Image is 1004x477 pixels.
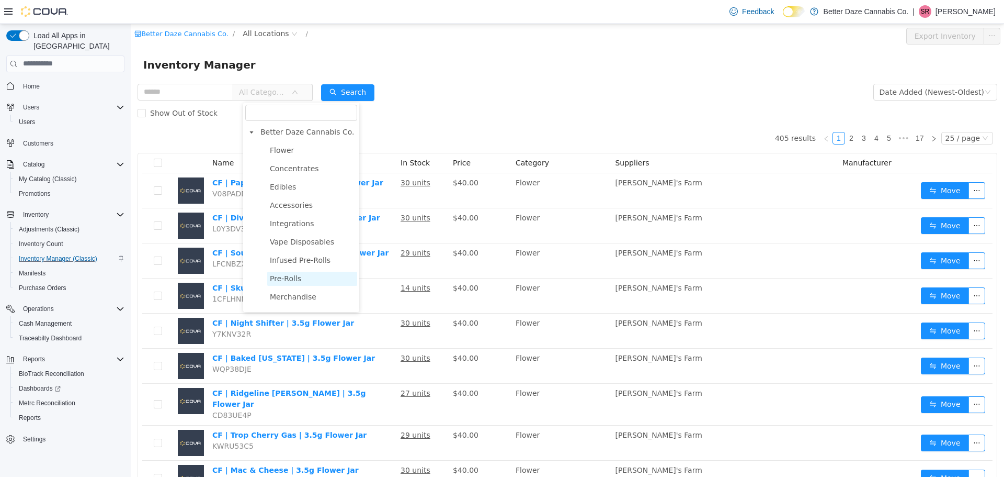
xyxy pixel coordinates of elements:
span: Traceabilty Dashboard [19,334,82,342]
span: Inventory [19,208,124,221]
span: Inventory [23,210,49,219]
span: Purchase Orders [19,284,66,292]
span: Dashboards [15,382,124,395]
img: CF | Papaya Octane Mint | 3.5g Flower Jar placeholder [47,153,73,180]
span: Infused Blunts [136,284,226,298]
span: $40.00 [322,365,348,373]
button: Purchase Orders [10,281,129,295]
a: My Catalog (Classic) [15,173,81,185]
button: icon: swapMove [790,334,838,350]
a: Promotions [15,187,55,200]
span: Vape Disposables [136,211,226,225]
a: CF | Sour Tropical Zkittlez | 3.5g Flower Jar [82,225,258,233]
img: CF | Sour Tropical Zkittlez | 3.5g Flower Jar placeholder [47,224,73,250]
span: Promotions [19,190,51,198]
span: Cash Management [15,317,124,330]
a: icon: shopBetter Daze Cannabis Co. [4,6,98,14]
span: Reports [15,412,124,424]
span: Infused Pre-Rolls [136,229,226,243]
span: Manifests [19,269,45,278]
button: Users [10,115,129,129]
a: Inventory Count [15,238,67,250]
button: icon: ellipsis [838,298,854,315]
li: 5 [752,108,765,120]
span: Adjustments (Classic) [19,225,79,234]
a: Feedback [725,1,778,22]
button: icon: swapMove [790,372,838,389]
span: Users [23,103,39,112]
img: CF | Mac & Cheese | 3.5g Flower Jar placeholder [47,441,73,467]
li: Next 5 Pages [765,108,781,120]
span: My Catalog (Classic) [19,175,77,183]
span: Suppliers [484,135,518,143]
span: Settings [23,435,45,443]
span: Y7KNV32R [82,306,120,314]
button: Metrc Reconciliation [10,396,129,411]
span: Traceabilty Dashboard [15,332,124,345]
button: icon: swapMove [790,446,838,462]
a: Adjustments (Classic) [15,223,84,236]
a: BioTrack Reconciliation [15,368,88,380]
span: [PERSON_NAME]'s Farm [484,407,571,415]
i: icon: right [800,112,806,118]
span: Operations [23,305,54,313]
img: CF | Divine Kush Breath | 3.5g Flower Jar placeholder [47,188,73,215]
span: Reports [19,353,124,365]
span: Pre-Rolls [136,248,226,262]
img: CF | Trop Cherry Gas | 3.5g Flower Jar placeholder [47,406,73,432]
button: Traceabilty Dashboard [10,331,129,346]
button: icon: swapMove [790,158,838,175]
a: Manifests [15,267,50,280]
button: icon: swapMove [790,263,838,280]
a: CF | Skunkberry | 3.5g Flower Jar [82,260,218,268]
span: [PERSON_NAME]'s Farm [484,225,571,233]
span: $40.00 [322,260,348,268]
button: icon: swapMove [790,193,838,210]
span: Integrations [136,193,226,207]
span: Inventory Manager (Classic) [19,254,97,263]
span: Reports [19,414,41,422]
button: icon: ellipsis [838,263,854,280]
span: BioTrack Reconciliation [19,370,84,378]
a: Settings [19,433,50,446]
span: Settings [19,432,124,446]
button: Reports [19,353,49,365]
span: BioTrack Reconciliation [15,368,124,380]
li: 1 [702,108,714,120]
span: All Locations [112,4,158,15]
li: 405 results [644,108,685,120]
img: CF | Skunkberry | 3.5g Flower Jar placeholder [47,259,73,285]
i: icon: caret-down [118,106,123,111]
span: Load All Apps in [GEOGRAPHIC_DATA] [29,30,124,51]
span: Dark Mode [783,17,783,18]
span: V08PADDN [82,165,122,174]
img: CF | Baked Alaska | 3.5g Flower Jar placeholder [47,329,73,355]
img: Cova [21,6,68,17]
nav: Complex example [6,74,124,474]
span: Integrations [139,195,183,204]
span: In Stock [270,135,299,143]
span: Name [82,135,103,143]
span: Better Daze Cannabis Co. [130,104,224,112]
span: Manufacturer [712,135,761,143]
span: Edibles [139,159,165,167]
span: SR [921,5,930,18]
td: Flower [381,184,480,219]
button: Cash Management [10,316,129,331]
i: icon: left [692,112,699,118]
a: Cash Management [15,317,76,330]
td: Flower [381,437,480,472]
span: [PERSON_NAME]'s Farm [484,330,571,338]
a: Traceabilty Dashboard [15,332,86,345]
span: [PERSON_NAME]'s Farm [484,154,571,163]
span: Adjustments (Classic) [15,223,124,236]
button: icon: ellipsis [838,158,854,175]
span: Flower [139,122,163,130]
button: icon: ellipsis [838,334,854,350]
span: $40.00 [322,442,348,450]
u: 30 units [270,442,300,450]
span: Inventory Count [19,240,63,248]
u: 30 units [270,330,300,338]
a: Metrc Reconciliation [15,397,79,409]
span: Category [385,135,418,143]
